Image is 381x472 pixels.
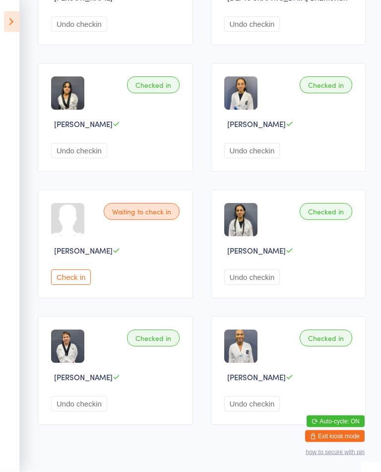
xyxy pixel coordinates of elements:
img: image1747041682.png [224,330,257,363]
button: Undo checkin [51,143,107,159]
button: Check in [51,270,91,285]
button: Undo checkin [224,143,280,159]
button: Undo checkin [224,270,280,285]
span: [PERSON_NAME] [227,372,286,383]
img: image1747041656.png [51,77,84,110]
button: Undo checkin [51,17,107,32]
div: Checked in [300,203,352,220]
span: [PERSON_NAME] [54,246,113,256]
button: Undo checkin [224,17,280,32]
div: Checked in [127,330,180,347]
button: Exit kiosk mode [305,430,365,442]
div: Waiting to check in [104,203,180,220]
div: Checked in [127,77,180,94]
img: image1747125489.png [224,77,257,110]
span: [PERSON_NAME] [227,119,286,130]
span: [PERSON_NAME] [54,372,113,383]
span: [PERSON_NAME] [227,246,286,256]
button: Undo checkin [51,397,107,412]
div: Checked in [300,330,352,347]
img: image1747213532.png [224,203,257,237]
button: how to secure with pin [306,449,365,456]
div: Checked in [300,77,352,94]
button: Auto-cycle: ON [307,415,365,427]
button: Undo checkin [224,397,280,412]
span: [PERSON_NAME] [54,119,113,130]
img: image1747041618.png [51,330,84,363]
